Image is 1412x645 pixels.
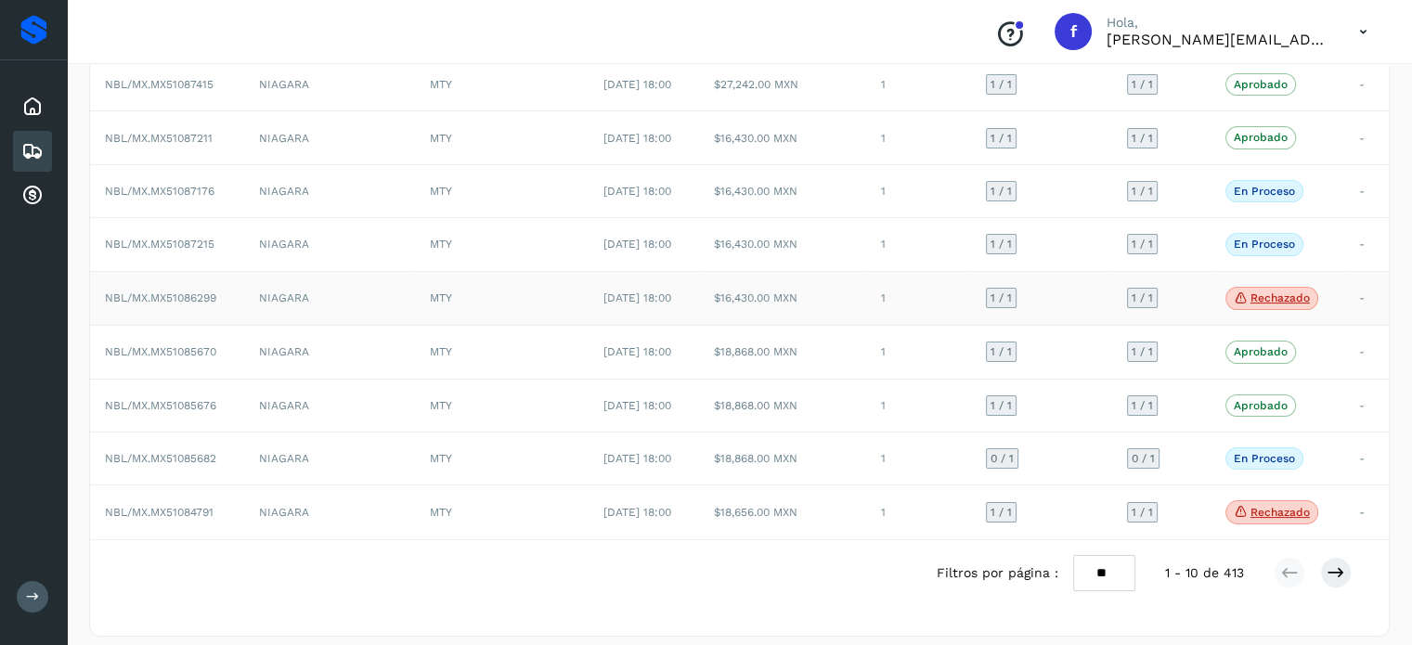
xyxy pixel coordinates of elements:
[991,346,1012,357] span: 1 / 1
[1165,563,1244,583] span: 1 - 10 de 413
[991,400,1012,411] span: 1 / 1
[429,506,451,519] span: MTY
[991,239,1012,250] span: 1 / 1
[429,185,451,198] span: MTY
[1234,345,1288,358] p: Aprobado
[1234,238,1295,251] p: En proceso
[105,238,214,251] span: NBL/MX.MX51087215
[1234,452,1295,465] p: En proceso
[603,506,671,519] span: [DATE] 18:00
[244,164,414,217] td: NIAGARA
[991,507,1012,518] span: 1 / 1
[603,291,671,304] span: [DATE] 18:00
[1344,164,1389,217] td: -
[1107,15,1329,31] p: Hola,
[699,218,865,271] td: $16,430.00 MXN
[429,78,451,91] span: MTY
[1344,111,1389,164] td: -
[105,345,216,358] span: NBL/MX.MX51085670
[1344,432,1389,485] td: -
[603,78,671,91] span: [DATE] 18:00
[1344,218,1389,271] td: -
[1132,133,1153,144] span: 1 / 1
[1132,400,1153,411] span: 1 / 1
[991,453,1014,464] span: 0 / 1
[429,399,451,412] span: MTY
[991,292,1012,303] span: 1 / 1
[603,345,671,358] span: [DATE] 18:00
[1132,507,1153,518] span: 1 / 1
[105,291,216,304] span: NBL/MX.MX51086299
[937,563,1058,583] span: Filtros por página :
[699,164,865,217] td: $16,430.00 MXN
[1344,379,1389,432] td: -
[1250,291,1310,304] p: Rechazado
[13,86,52,127] div: Inicio
[1234,185,1295,198] p: En proceso
[865,379,971,432] td: 1
[244,218,414,271] td: NIAGARA
[865,111,971,164] td: 1
[1344,58,1389,111] td: -
[1344,326,1389,379] td: -
[699,271,865,326] td: $16,430.00 MXN
[1132,186,1153,197] span: 1 / 1
[1250,506,1310,519] p: Rechazado
[1107,31,1329,48] p: flor.compean@gruporeyes.com.mx
[1344,485,1389,540] td: -
[1132,292,1153,303] span: 1 / 1
[105,399,216,412] span: NBL/MX.MX51085676
[1132,239,1153,250] span: 1 / 1
[865,271,971,326] td: 1
[699,432,865,485] td: $18,868.00 MXN
[865,432,971,485] td: 1
[429,132,451,145] span: MTY
[1132,453,1155,464] span: 0 / 1
[1234,78,1288,91] p: Aprobado
[865,326,971,379] td: 1
[699,379,865,432] td: $18,868.00 MXN
[699,485,865,540] td: $18,656.00 MXN
[991,133,1012,144] span: 1 / 1
[991,79,1012,90] span: 1 / 1
[699,326,865,379] td: $18,868.00 MXN
[244,326,414,379] td: NIAGARA
[1344,271,1389,326] td: -
[603,399,671,412] span: [DATE] 18:00
[603,452,671,465] span: [DATE] 18:00
[244,485,414,540] td: NIAGARA
[105,132,213,145] span: NBL/MX.MX51087211
[699,111,865,164] td: $16,430.00 MXN
[105,506,214,519] span: NBL/MX.MX51084791
[244,58,414,111] td: NIAGARA
[429,452,451,465] span: MTY
[1234,131,1288,144] p: Aprobado
[699,58,865,111] td: $27,242.00 MXN
[244,271,414,326] td: NIAGARA
[1132,79,1153,90] span: 1 / 1
[13,175,52,216] div: Cuentas por cobrar
[429,345,451,358] span: MTY
[865,58,971,111] td: 1
[429,291,451,304] span: MTY
[865,164,971,217] td: 1
[865,218,971,271] td: 1
[13,131,52,172] div: Embarques
[244,379,414,432] td: NIAGARA
[865,485,971,540] td: 1
[991,186,1012,197] span: 1 / 1
[105,452,216,465] span: NBL/MX.MX51085682
[105,78,214,91] span: NBL/MX.MX51087415
[429,238,451,251] span: MTY
[603,132,671,145] span: [DATE] 18:00
[244,432,414,485] td: NIAGARA
[603,185,671,198] span: [DATE] 18:00
[603,238,671,251] span: [DATE] 18:00
[1132,346,1153,357] span: 1 / 1
[244,111,414,164] td: NIAGARA
[1234,399,1288,412] p: Aprobado
[105,185,214,198] span: NBL/MX.MX51087176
